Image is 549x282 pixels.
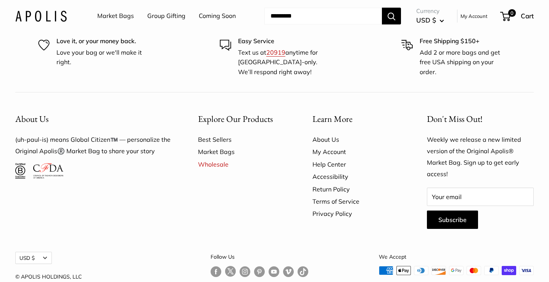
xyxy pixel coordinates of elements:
[501,10,534,22] a: 0 Cart
[198,113,273,125] span: Explore Our Products
[264,8,382,24] input: Search...
[283,266,294,277] a: Follow us on Vimeo
[15,113,48,125] span: About Us
[15,163,26,178] img: Certified B Corporation
[56,48,148,67] p: Love your bag or we'll make it right.
[15,112,171,126] button: About Us
[198,133,286,146] a: Best Sellers
[33,163,63,178] img: Council of Fashion Designers of America Member
[420,48,511,77] p: Add 2 or more bags and get free USA shipping on your order.
[427,134,534,180] p: Weekly we release a new limited version of the Original Apolis® Market Bag. Sign up to get early ...
[97,10,134,22] a: Market Bags
[312,113,353,125] span: Learn More
[312,112,400,126] button: Learn More
[15,10,67,21] img: Apolis
[238,36,329,46] p: Easy Service
[56,36,148,46] p: Love it, or your money back.
[382,8,401,24] button: Search
[198,158,286,170] a: Wholesale
[312,146,400,158] a: My Account
[508,9,516,17] span: 0
[312,195,400,207] a: Terms of Service
[312,158,400,170] a: Help Center
[416,14,444,26] button: USD $
[379,252,534,262] p: We Accept
[416,6,444,16] span: Currency
[312,183,400,195] a: Return Policy
[460,11,488,21] a: My Account
[15,134,171,157] p: (uh-paul-is) means Global Citizen™️ — personalize the Original Apolis®️ Market Bag to share your ...
[238,48,329,77] p: Text us at anytime for [GEOGRAPHIC_DATA]-only. We’ll respond right away!
[312,133,400,146] a: About Us
[199,10,236,22] a: Coming Soon
[427,112,534,126] p: Don't Miss Out!
[198,112,286,126] button: Explore Our Products
[15,252,52,264] button: USD $
[521,12,534,20] span: Cart
[266,49,285,56] a: 20919
[240,266,250,277] a: Follow us on Instagram
[211,252,308,262] p: Follow Us
[147,10,185,22] a: Group Gifting
[211,266,221,277] a: Follow us on Facebook
[269,266,279,277] a: Follow us on YouTube
[254,266,265,277] a: Follow us on Pinterest
[427,211,478,229] button: Subscribe
[312,170,400,183] a: Accessibility
[420,36,511,46] p: Free Shipping $150+
[416,16,436,24] span: USD $
[198,146,286,158] a: Market Bags
[298,266,308,277] a: Follow us on Tumblr
[225,266,236,280] a: Follow us on Twitter
[312,207,400,220] a: Privacy Policy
